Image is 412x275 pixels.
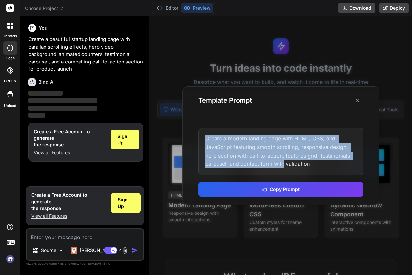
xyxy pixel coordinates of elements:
[25,5,64,12] span: Choose Project
[39,25,48,31] h6: You
[118,196,134,210] span: Sign Up
[121,247,129,254] img: attachment
[198,182,363,197] button: Copy Prompt
[34,128,105,148] h1: Create a Free Account to generate the response
[198,128,363,175] div: Create a modern landing page with HTML, CSS, and JavaScript featuring smooth scrolling, responsiv...
[28,113,45,118] span: ‌
[28,36,143,73] p: Create a beautiful startup landing page with parallax scrolling effects, hero video background, a...
[26,261,144,267] p: Always double-check its answers. Your in Bind
[28,98,97,103] span: ‌
[4,103,16,109] label: Upload
[181,3,213,12] button: Preview
[6,55,15,61] label: code
[31,213,106,219] p: View all Features
[34,149,105,156] p: View all Features
[198,96,252,105] h3: Template Prompt
[3,33,17,39] label: threads
[71,247,77,254] img: Claude 4 Sonnet
[5,253,16,264] img: signin
[28,91,63,96] span: ‌
[117,133,133,146] span: Sign Up
[379,3,409,13] button: Deploy
[88,262,100,265] span: privacy
[154,3,181,12] button: Editor
[80,247,129,254] p: [PERSON_NAME] 4 S..
[131,247,138,254] img: icon
[28,106,97,111] span: ‌
[58,248,64,253] img: Pick Models
[4,78,16,84] label: GitHub
[38,79,55,85] h6: Bind AI
[31,192,106,212] h1: Create a Free Account to generate the response
[41,247,56,254] p: Source
[338,3,375,13] button: Download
